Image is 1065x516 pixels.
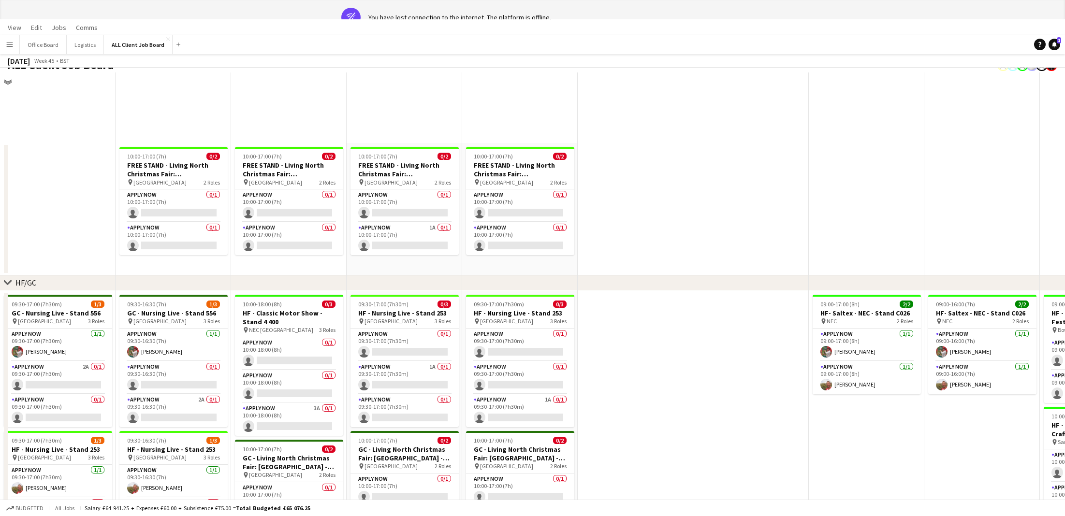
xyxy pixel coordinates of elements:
span: 10:00-17:00 (7h) [474,153,513,160]
span: 10:00-17:00 (7h) [358,153,397,160]
div: 10:00-17:00 (7h)0/2FREE STAND - Living North Christmas Fair: [GEOGRAPHIC_DATA] [GEOGRAPHIC_DATA]2... [235,147,343,255]
span: 09:30-16:30 (7h) [127,437,166,444]
div: You have lost connection to the internet. The platform is offline. [368,13,551,22]
span: View [8,23,21,32]
app-card-role: APPLY NOW0/109:30-17:00 (7h30m) [466,361,574,394]
app-card-role: APPLY NOW0/110:00-18:00 (8h) [235,370,343,403]
span: [GEOGRAPHIC_DATA] [18,454,71,461]
app-card-role: APPLY NOW0/110:00-17:00 (7h) [119,189,228,222]
span: 2 Roles [550,462,567,470]
span: Week 45 [32,57,56,64]
button: Logistics [67,35,104,54]
span: All jobs [53,504,76,512]
app-card-role: APPLY NOW1A0/109:30-17:00 (7h30m) [350,361,459,394]
app-card-role: APPLY NOW1/109:00-17:00 (8h)[PERSON_NAME] [813,361,921,394]
span: [GEOGRAPHIC_DATA] [249,471,302,478]
app-card-role: APPLY NOW0/110:00-17:00 (7h) [235,482,343,515]
span: NEC [942,317,952,325]
span: 0/2 [438,153,451,160]
span: 10:00-17:00 (7h) [243,445,282,453]
span: [GEOGRAPHIC_DATA] [249,179,302,186]
span: [GEOGRAPHIC_DATA] [480,317,533,325]
app-card-role: APPLY NOW0/109:30-17:00 (7h30m) [350,394,459,427]
app-card-role: APPLY NOW0/110:00-17:00 (7h) [466,473,574,506]
span: 0/3 [553,301,567,308]
span: Comms [76,23,98,32]
app-card-role: APPLY NOW0/109:30-16:30 (7h) [119,361,228,394]
span: [GEOGRAPHIC_DATA] [365,179,418,186]
app-job-card: 09:30-17:00 (7h30m)0/3HF - Nursing Live - Stand 253 [GEOGRAPHIC_DATA]3 RolesAPPLY NOW0/109:30-17:... [466,295,574,427]
app-card-role: APPLY NOW0/110:00-17:00 (7h) [466,189,574,222]
span: [GEOGRAPHIC_DATA] [365,462,418,470]
span: 1/3 [206,437,220,444]
span: 0/2 [206,153,220,160]
h3: GC - Living North Christmas Fair: [GEOGRAPHIC_DATA] - Stand 12 [235,454,343,471]
app-card-role: APPLY NOW0/110:00-17:00 (7h) [350,473,459,506]
span: 3 Roles [550,317,567,325]
div: 09:00-16:00 (7h)2/2HF- Saltex - NEC - Stand C026 NEC2 RolesAPPLY NOW1/109:00-16:00 (7h)[PERSON_NA... [928,295,1036,394]
h3: HF- Saltex - NEC - Stand C026 [813,309,921,317]
h3: GC - Living North Christmas Fair: [GEOGRAPHIC_DATA] - Stand 12 [350,445,459,462]
h3: FREE STAND - Living North Christmas Fair: [GEOGRAPHIC_DATA] [235,161,343,178]
h3: HF - Nursing Live - Stand 253 [4,445,112,454]
span: 3 Roles [204,454,220,461]
app-card-role: APPLY NOW1/109:00-16:00 (7h)[PERSON_NAME] [928,329,1036,361]
span: NEC [GEOGRAPHIC_DATA] [249,326,313,333]
a: Comms [72,21,102,34]
h3: GC - Nursing Live - Stand 556 [4,309,112,317]
app-card-role: APPLY NOW3A0/110:00-18:00 (8h) [235,403,343,436]
app-card-role: APPLY NOW0/110:00-17:00 (7h) [235,222,343,255]
span: 09:30-17:00 (7h30m) [474,301,524,308]
app-card-role: APPLY NOW1A0/109:30-17:00 (7h30m) [466,394,574,427]
div: 10:00-17:00 (7h)0/2FREE STAND - Living North Christmas Fair: [GEOGRAPHIC_DATA] [GEOGRAPHIC_DATA]2... [466,147,574,255]
app-card-role: APPLY NOW1/109:30-17:00 (7h30m)[PERSON_NAME] [4,465,112,498]
h3: HF - Nursing Live - Stand 253 [119,445,228,454]
app-card-role: APPLY NOW1/109:30-16:30 (7h)[PERSON_NAME] [119,465,228,498]
span: 0/2 [322,445,336,453]
h3: FREE STAND - Living North Christmas Fair: [GEOGRAPHIC_DATA] [119,161,228,178]
app-job-card: 09:30-17:00 (7h30m)1/3GC - Nursing Live - Stand 556 [GEOGRAPHIC_DATA]3 RolesAPPLY NOW1/109:30-17:... [4,295,112,427]
span: 2 Roles [319,471,336,478]
span: 1 [1057,37,1061,43]
h3: HF- Saltex - NEC - Stand C026 [928,309,1036,317]
app-job-card: 09:30-17:00 (7h30m)0/3HF - Nursing Live - Stand 253 [GEOGRAPHIC_DATA]3 RolesAPPLY NOW0/109:30-17:... [350,295,459,427]
button: ALL Client Job Board [104,35,173,54]
span: 10:00-18:00 (8h) [243,301,282,308]
h3: FREE STAND - Living North Christmas Fair: [GEOGRAPHIC_DATA] [466,161,574,178]
app-job-card: 09:30-16:30 (7h)1/3GC - Nursing Live - Stand 556 [GEOGRAPHIC_DATA]3 RolesAPPLY NOW1/109:30-16:30 ... [119,295,228,427]
span: Jobs [52,23,66,32]
h3: HF - Classic Motor Show - Stand 4 400 [235,309,343,326]
div: 09:00-17:00 (8h)2/2HF- Saltex - NEC - Stand C026 NEC2 RolesAPPLY NOW1/109:00-17:00 (8h)[PERSON_NA... [813,295,921,394]
div: 10:00-17:00 (7h)0/2FREE STAND - Living North Christmas Fair: [GEOGRAPHIC_DATA] [GEOGRAPHIC_DATA]2... [350,147,459,255]
span: 0/2 [553,153,567,160]
h3: FREE STAND - Living North Christmas Fair: [GEOGRAPHIC_DATA] [350,161,459,178]
span: Budgeted [15,505,44,512]
a: Edit [27,21,46,34]
a: Jobs [48,21,70,34]
app-card-role: APPLY NOW0/110:00-18:00 (8h) [235,337,343,370]
app-card-role: APPLY NOW0/109:30-17:00 (7h30m) [466,329,574,361]
button: Office Board [20,35,67,54]
span: Total Budgeted £65 076.25 [236,504,310,512]
h3: GC - Living North Christmas Fair: [GEOGRAPHIC_DATA] - Stand 12 [466,445,574,462]
app-card-role: APPLY NOW0/109:30-17:00 (7h30m) [4,394,112,427]
span: 09:30-16:30 (7h) [127,301,166,308]
div: BST [60,57,70,64]
span: 3 Roles [435,317,451,325]
span: [GEOGRAPHIC_DATA] [365,317,418,325]
app-card-role: APPLY NOW0/109:30-17:00 (7h30m) [350,329,459,361]
span: 10:00-17:00 (7h) [127,153,166,160]
span: 2 Roles [435,179,451,186]
app-card-role: APPLY NOW0/110:00-17:00 (7h) [466,222,574,255]
span: 09:30-17:00 (7h30m) [12,301,62,308]
div: 10:00-17:00 (7h)0/2FREE STAND - Living North Christmas Fair: [GEOGRAPHIC_DATA] [GEOGRAPHIC_DATA]2... [119,147,228,255]
button: Budgeted [5,503,45,514]
h3: HF - Nursing Live - Stand 253 [466,309,574,317]
span: 0/2 [553,437,567,444]
app-job-card: 10:00-18:00 (8h)0/3HF - Classic Motor Show - Stand 4 400 NEC [GEOGRAPHIC_DATA]3 RolesAPPLY NOW0/1... [235,295,343,436]
span: [GEOGRAPHIC_DATA] [133,454,187,461]
span: 10:00-17:00 (7h) [474,437,513,444]
span: 1/3 [91,437,104,444]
